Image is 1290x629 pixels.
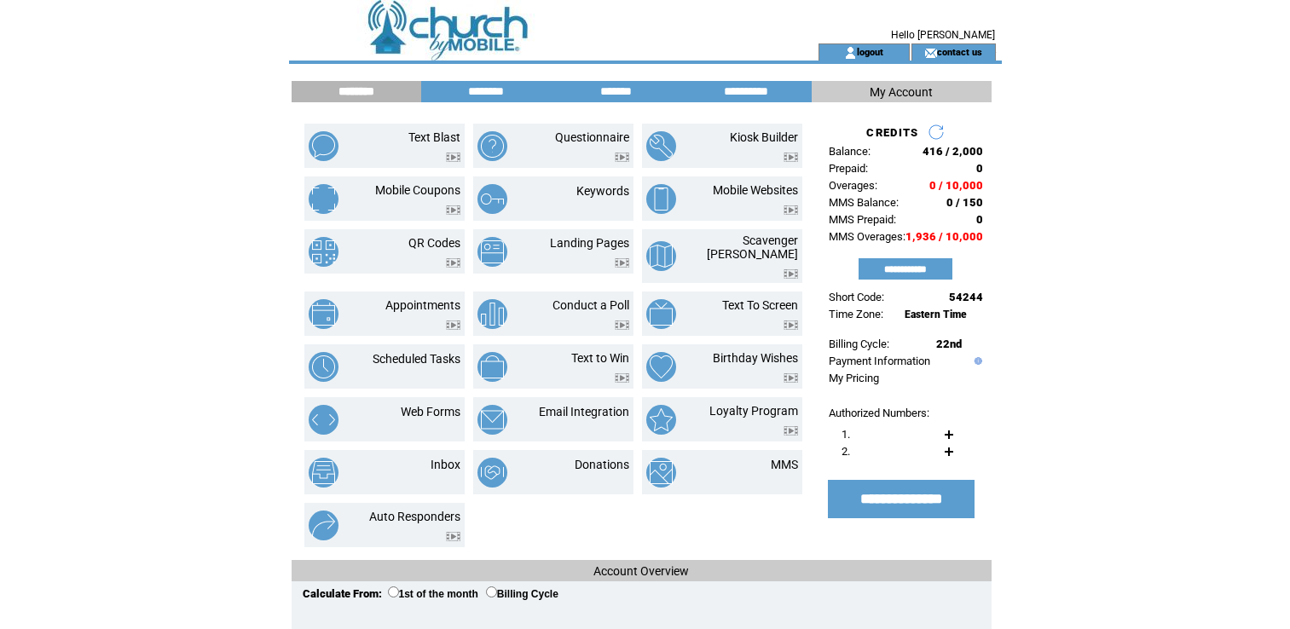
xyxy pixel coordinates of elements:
[976,213,983,226] span: 0
[446,258,460,268] img: video.png
[829,308,883,320] span: Time Zone:
[575,458,629,471] a: Donations
[891,29,995,41] span: Hello [PERSON_NAME]
[829,355,930,367] a: Payment Information
[309,184,338,214] img: mobile-coupons.png
[539,405,629,418] a: Email Integration
[401,405,460,418] a: Web Forms
[615,258,629,268] img: video.png
[550,236,629,250] a: Landing Pages
[593,564,689,578] span: Account Overview
[309,237,338,267] img: qr-codes.png
[784,205,798,215] img: video.png
[923,145,983,158] span: 416 / 2,000
[477,458,507,488] img: donations.png
[477,299,507,329] img: conduct-a-poll.png
[477,131,507,161] img: questionnaire.png
[771,458,798,471] a: MMS
[829,407,929,419] span: Authorized Numbers:
[576,184,629,198] a: Keywords
[946,196,983,209] span: 0 / 150
[976,162,983,175] span: 0
[970,357,982,365] img: help.gif
[784,269,798,279] img: video.png
[309,405,338,435] img: web-forms.png
[375,183,460,197] a: Mobile Coupons
[388,588,478,600] label: 1st of the month
[857,46,883,57] a: logout
[446,205,460,215] img: video.png
[446,532,460,541] img: video.png
[646,241,676,271] img: scavenger-hunt.png
[477,184,507,214] img: keywords.png
[446,153,460,162] img: video.png
[949,291,983,303] span: 54244
[829,372,879,384] a: My Pricing
[936,338,962,350] span: 22nd
[388,586,399,597] input: 1st of the month
[408,236,460,250] a: QR Codes
[784,426,798,436] img: video.png
[784,320,798,330] img: video.png
[477,237,507,267] img: landing-pages.png
[866,126,918,139] span: CREDITS
[713,183,798,197] a: Mobile Websites
[373,352,460,366] a: Scheduled Tasks
[309,352,338,382] img: scheduled-tasks.png
[309,131,338,161] img: text-blast.png
[646,184,676,214] img: mobile-websites.png
[829,196,899,209] span: MMS Balance:
[555,130,629,144] a: Questionnaire
[309,299,338,329] img: appointments.png
[552,298,629,312] a: Conduct a Poll
[646,131,676,161] img: kiosk-builder.png
[722,298,798,312] a: Text To Screen
[844,46,857,60] img: account_icon.gif
[615,373,629,383] img: video.png
[615,320,629,330] img: video.png
[829,179,877,192] span: Overages:
[784,373,798,383] img: video.png
[309,511,338,540] img: auto-responders.png
[829,338,889,350] span: Billing Cycle:
[385,298,460,312] a: Appointments
[646,405,676,435] img: loyalty-program.png
[829,291,884,303] span: Short Code:
[829,145,871,158] span: Balance:
[309,458,338,488] img: inbox.png
[303,587,382,600] span: Calculate From:
[477,352,507,382] img: text-to-win.png
[924,46,937,60] img: contact_us_icon.gif
[486,586,497,597] input: Billing Cycle
[486,588,558,600] label: Billing Cycle
[829,230,905,243] span: MMS Overages:
[646,352,676,382] img: birthday-wishes.png
[707,234,798,261] a: Scavenger [PERSON_NAME]
[905,309,967,320] span: Eastern Time
[446,320,460,330] img: video.png
[829,213,896,226] span: MMS Prepaid:
[929,179,983,192] span: 0 / 10,000
[408,130,460,144] a: Text Blast
[615,153,629,162] img: video.png
[713,351,798,365] a: Birthday Wishes
[477,405,507,435] img: email-integration.png
[709,404,798,418] a: Loyalty Program
[571,351,629,365] a: Text to Win
[369,510,460,523] a: Auto Responders
[784,153,798,162] img: video.png
[937,46,982,57] a: contact us
[431,458,460,471] a: Inbox
[905,230,983,243] span: 1,936 / 10,000
[730,130,798,144] a: Kiosk Builder
[842,428,850,441] span: 1.
[646,458,676,488] img: mms.png
[842,445,850,458] span: 2.
[870,85,933,99] span: My Account
[646,299,676,329] img: text-to-screen.png
[829,162,868,175] span: Prepaid:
